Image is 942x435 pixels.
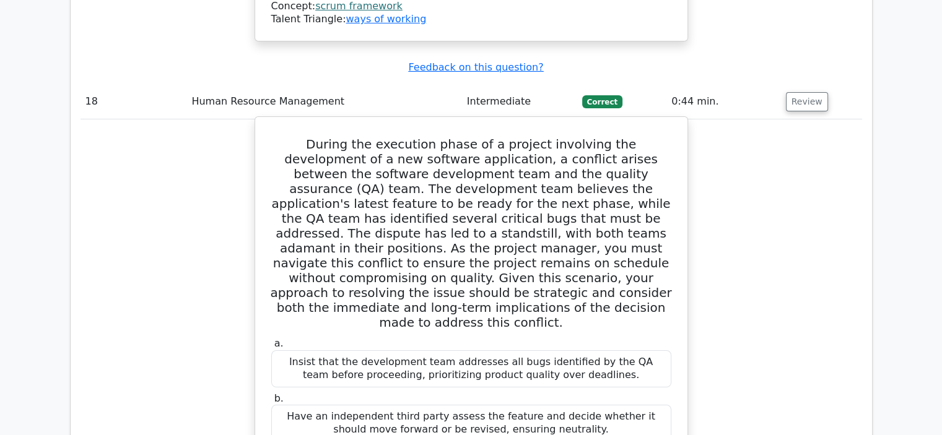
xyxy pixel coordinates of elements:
td: 0:44 min. [666,84,780,119]
td: Human Resource Management [186,84,461,119]
button: Review [786,92,828,111]
td: 18 [81,84,187,119]
div: Insist that the development team addresses all bugs identified by the QA team before proceeding, ... [271,350,671,387]
a: Feedback on this question? [408,61,543,73]
span: b. [274,392,284,404]
span: Correct [582,95,622,108]
a: ways of working [346,13,426,25]
td: Intermediate [462,84,577,119]
h5: During the execution phase of a project involving the development of a new software application, ... [270,137,673,330]
span: a. [274,337,284,349]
